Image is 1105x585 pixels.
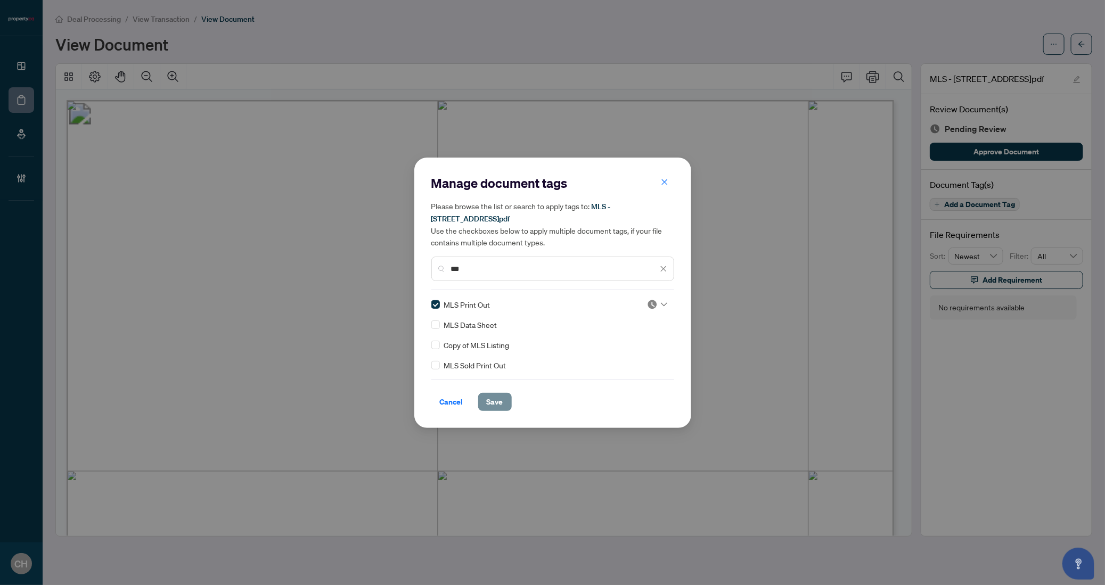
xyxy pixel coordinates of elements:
button: Save [478,393,512,411]
span: MLS Sold Print Out [444,359,506,371]
h2: Manage document tags [431,175,674,192]
span: Cancel [440,393,463,410]
span: MLS - [STREET_ADDRESS]pdf [431,202,611,224]
span: MLS Data Sheet [444,319,497,331]
span: close [660,265,667,273]
button: Cancel [431,393,472,411]
img: status [647,299,658,310]
button: Open asap [1062,548,1094,580]
span: Save [487,393,503,410]
span: Copy of MLS Listing [444,339,510,351]
h5: Please browse the list or search to apply tags to: Use the checkboxes below to apply multiple doc... [431,200,674,248]
span: close [661,178,668,186]
span: MLS Print Out [444,299,490,310]
span: Pending Review [647,299,667,310]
